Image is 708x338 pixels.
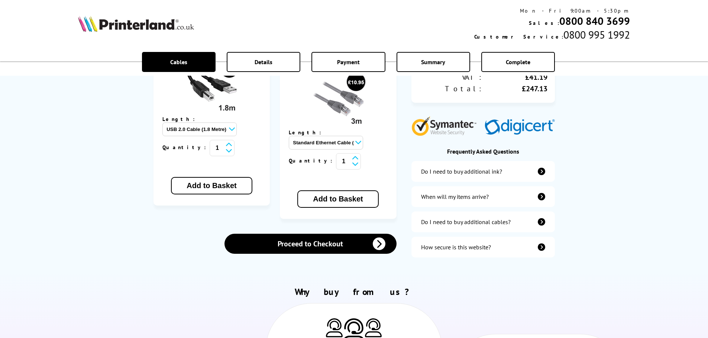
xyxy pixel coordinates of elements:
[559,14,630,28] a: 0800 840 3699
[411,186,555,207] a: items-arrive
[162,116,202,122] span: Length:
[171,177,252,194] button: Add to Basket
[289,129,329,136] span: Length:
[310,72,366,128] img: Ethernet cable
[365,318,382,337] img: Printer Experts
[421,243,491,251] div: How secure is this website?
[483,84,547,93] div: £247.13
[337,58,360,66] span: Payment
[421,58,445,66] span: Summary
[170,58,187,66] span: Cables
[474,33,563,40] span: Customer Service:
[289,157,336,164] span: Quantity:
[506,58,530,66] span: Complete
[563,28,630,42] span: 0800 995 1992
[419,72,483,82] div: VAT:
[485,119,555,136] img: Digicert
[411,115,482,136] img: Symantec Website Security
[411,161,555,182] a: additional-ink
[411,211,555,232] a: additional-cables
[224,234,396,254] a: Proceed to Checkout
[483,72,547,82] div: £41.19
[419,84,483,93] div: Total:
[421,218,511,226] div: Do I need to buy additional cables?
[297,190,378,208] button: Add to Basket
[326,318,343,337] img: Printer Experts
[421,193,489,200] div: When will my items arrive?
[421,168,502,175] div: Do I need to buy additional ink?
[184,59,239,114] img: usb cable
[411,237,555,257] a: secure-website
[529,20,559,26] span: Sales:
[411,148,555,155] div: Frequently Asked Questions
[255,58,272,66] span: Details
[474,7,630,14] div: Mon - Fri 9:00am - 5:30pm
[78,286,630,298] h2: Why buy from us?
[162,144,210,151] span: Quantity:
[78,16,194,32] img: Printerland Logo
